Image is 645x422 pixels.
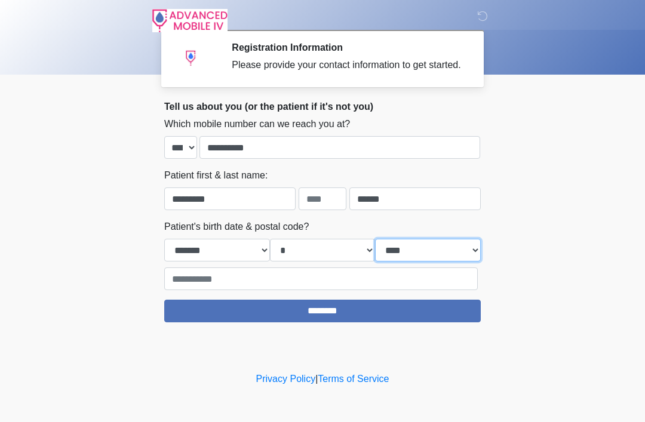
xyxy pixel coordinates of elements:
[315,374,318,384] a: |
[173,42,209,78] img: Agent Avatar
[318,374,389,384] a: Terms of Service
[256,374,316,384] a: Privacy Policy
[232,58,463,72] div: Please provide your contact information to get started.
[164,220,309,234] label: Patient's birth date & postal code?
[152,9,228,32] img: Advanced Mobile IV Houston Logo
[164,101,481,112] h2: Tell us about you (or the patient if it's not you)
[232,42,463,53] h2: Registration Information
[164,168,268,183] label: Patient first & last name:
[164,117,350,131] label: Which mobile number can we reach you at?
